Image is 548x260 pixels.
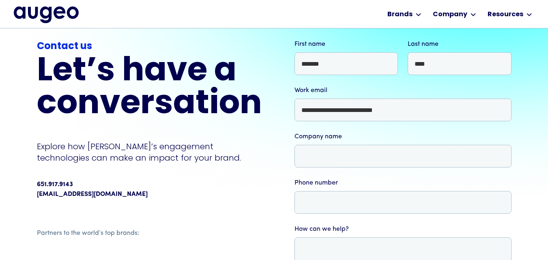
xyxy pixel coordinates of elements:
div: Company [433,10,467,19]
div: Resources [488,10,523,19]
label: Company name [294,132,511,142]
div: Brands [387,10,413,19]
a: home [14,6,79,23]
label: Work email [294,86,511,95]
label: Phone number [294,178,511,188]
label: How can we help? [294,224,511,234]
div: Partners to the world’s top brands: [37,228,258,238]
label: First name [294,39,398,49]
img: Augeo's full logo in midnight blue. [14,6,79,23]
div: Contact us [37,39,262,54]
div: 651.917.9143 [37,180,73,189]
p: Explore how [PERSON_NAME]’s engagement technologies can make an impact for your brand. [37,141,262,163]
h2: Let’s have a conversation [37,56,262,121]
a: [EMAIL_ADDRESS][DOMAIN_NAME] [37,189,148,199]
label: Last name [408,39,511,49]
